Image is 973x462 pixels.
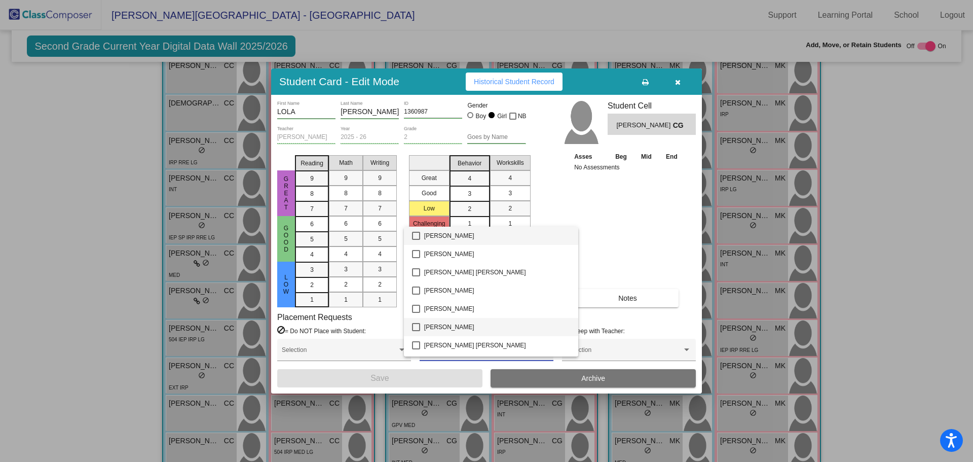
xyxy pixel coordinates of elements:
[424,318,570,336] span: [PERSON_NAME]
[424,227,570,245] span: [PERSON_NAME]
[424,263,570,281] span: [PERSON_NAME] [PERSON_NAME]
[424,245,570,263] span: [PERSON_NAME]
[424,336,570,354] span: [PERSON_NAME] [PERSON_NAME]
[424,281,570,300] span: [PERSON_NAME]
[424,300,570,318] span: [PERSON_NAME]
[424,354,570,373] span: [PERSON_NAME]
